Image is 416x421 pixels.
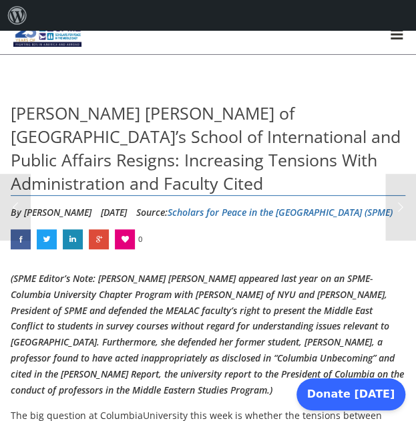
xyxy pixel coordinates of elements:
a: Dean Lisa Anderson of Columbia University’s School of International and Public Affairs Resigns: I... [37,229,57,249]
span: [PERSON_NAME] [PERSON_NAME] of [GEOGRAPHIC_DATA]’s School of International and Public Affairs Res... [11,102,401,194]
a: Dean Lisa Anderson of Columbia University’s School of International and Public Affairs Resigns: I... [89,229,109,249]
em: (SPME Editor’s Note: [PERSON_NAME] [PERSON_NAME] appeared last year on an SPME-Columbia Universit... [11,272,404,396]
li: [DATE] [101,202,127,223]
li: By [PERSON_NAME] [11,202,91,223]
a: Scholars for Peace in the [GEOGRAPHIC_DATA] (SPME) [168,206,393,219]
span: 0 [138,229,142,249]
div: Source: [136,202,393,223]
img: SPME [13,20,81,50]
a: Dean Lisa Anderson of Columbia University’s School of International and Public Affairs Resigns: I... [63,229,83,249]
